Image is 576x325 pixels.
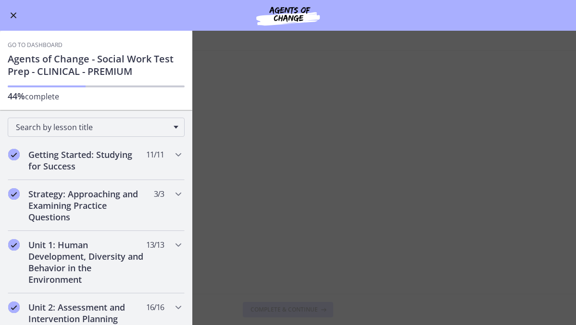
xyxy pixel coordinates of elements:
h2: Unit 1: Human Development, Diversity and Behavior in the Environment [28,239,146,285]
h2: Getting Started: Studying for Success [28,149,146,172]
i: Completed [8,301,20,313]
span: 44% [8,90,25,102]
h1: Agents of Change - Social Work Test Prep - CLINICAL - PREMIUM [8,53,185,78]
a: Go to Dashboard [8,41,63,49]
i: Completed [8,239,20,251]
p: complete [8,90,185,102]
i: Completed [8,149,20,160]
span: 11 / 11 [146,149,164,160]
div: Search by lesson title [8,118,185,137]
button: Enable menu [8,10,19,21]
img: Agents of Change [230,4,346,27]
span: 13 / 13 [146,239,164,251]
h2: Unit 2: Assessment and Intervention Planning [28,301,146,325]
span: Search by lesson title [16,122,169,132]
span: 3 / 3 [154,188,164,200]
h2: Strategy: Approaching and Examining Practice Questions [28,188,146,223]
i: Completed [8,188,20,200]
span: 16 / 16 [146,301,164,313]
